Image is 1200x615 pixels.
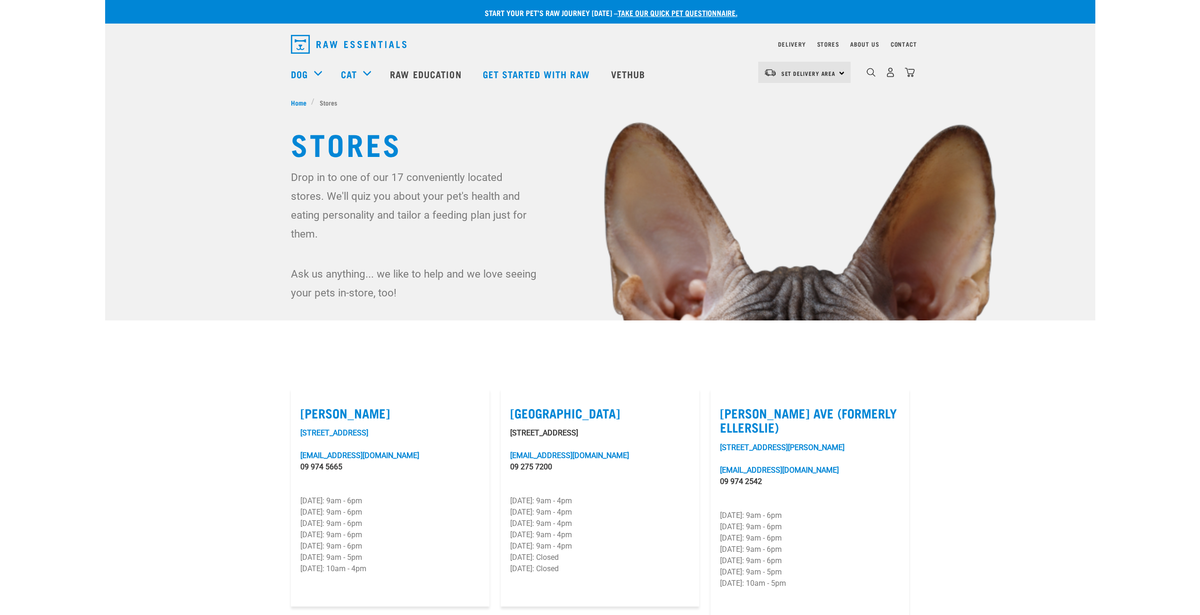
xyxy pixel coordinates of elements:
p: [DATE]: 9am - 6pm [720,555,900,566]
img: home-icon@2x.png [905,67,915,77]
h1: Stores [291,126,910,160]
img: home-icon-1@2x.png [867,68,876,77]
a: 09 275 7200 [510,462,552,471]
p: [STREET_ADDRESS] [510,427,690,439]
p: [DATE]: 10am - 5pm [720,578,900,589]
a: Stores [817,42,839,46]
a: [EMAIL_ADDRESS][DOMAIN_NAME] [720,466,839,475]
a: Vethub [602,55,657,93]
p: [DATE]: 9am - 4pm [510,495,690,507]
a: [STREET_ADDRESS] [300,428,368,437]
p: Drop in to one of our 17 conveniently located stores. We'll quiz you about your pet's health and ... [291,168,538,243]
p: [DATE]: 9am - 4pm [510,507,690,518]
p: [DATE]: 9am - 6pm [720,533,900,544]
label: [PERSON_NAME] [300,406,480,420]
a: Raw Education [381,55,473,93]
img: van-moving.png [764,68,777,77]
a: 09 974 2542 [720,477,762,486]
a: take our quick pet questionnaire. [618,10,737,15]
nav: dropdown navigation [283,31,917,57]
a: [STREET_ADDRESS][PERSON_NAME] [720,443,844,452]
nav: dropdown navigation [105,55,1095,93]
a: Delivery [778,42,805,46]
label: [PERSON_NAME] Ave (Formerly Ellerslie) [720,406,900,435]
a: [EMAIL_ADDRESS][DOMAIN_NAME] [510,451,629,460]
p: [DATE]: 9am - 6pm [720,544,900,555]
a: Get started with Raw [473,55,602,93]
a: 09 974 5665 [300,462,342,471]
p: [DATE]: 9am - 6pm [300,507,480,518]
p: [DATE]: 9am - 4pm [510,518,690,529]
p: [DATE]: 9am - 6pm [720,521,900,533]
a: Home [291,98,312,107]
img: Raw Essentials Logo [291,35,406,54]
p: [DATE]: 9am - 6pm [300,495,480,507]
p: [DATE]: 9am - 4pm [510,529,690,541]
p: [DATE]: 9am - 5pm [720,566,900,578]
p: [DATE]: Closed [510,552,690,563]
p: [DATE]: 9am - 4pm [510,541,690,552]
p: [DATE]: 9am - 6pm [300,529,480,541]
a: Cat [341,67,357,81]
p: [DATE]: 10am - 4pm [300,563,480,574]
label: [GEOGRAPHIC_DATA] [510,406,690,420]
a: Contact [891,42,917,46]
p: [DATE]: 9am - 6pm [720,510,900,521]
span: Home [291,98,306,107]
p: Start your pet’s raw journey [DATE] – [112,7,1102,18]
p: [DATE]: 9am - 6pm [300,518,480,529]
p: [DATE]: 9am - 5pm [300,552,480,563]
p: [DATE]: 9am - 6pm [300,541,480,552]
a: [EMAIL_ADDRESS][DOMAIN_NAME] [300,451,419,460]
nav: breadcrumbs [291,98,910,107]
a: Dog [291,67,308,81]
span: Set Delivery Area [781,72,836,75]
p: [DATE]: Closed [510,563,690,574]
img: user.png [886,67,895,77]
p: Ask us anything... we like to help and we love seeing your pets in-store, too! [291,264,538,302]
a: About Us [850,42,879,46]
